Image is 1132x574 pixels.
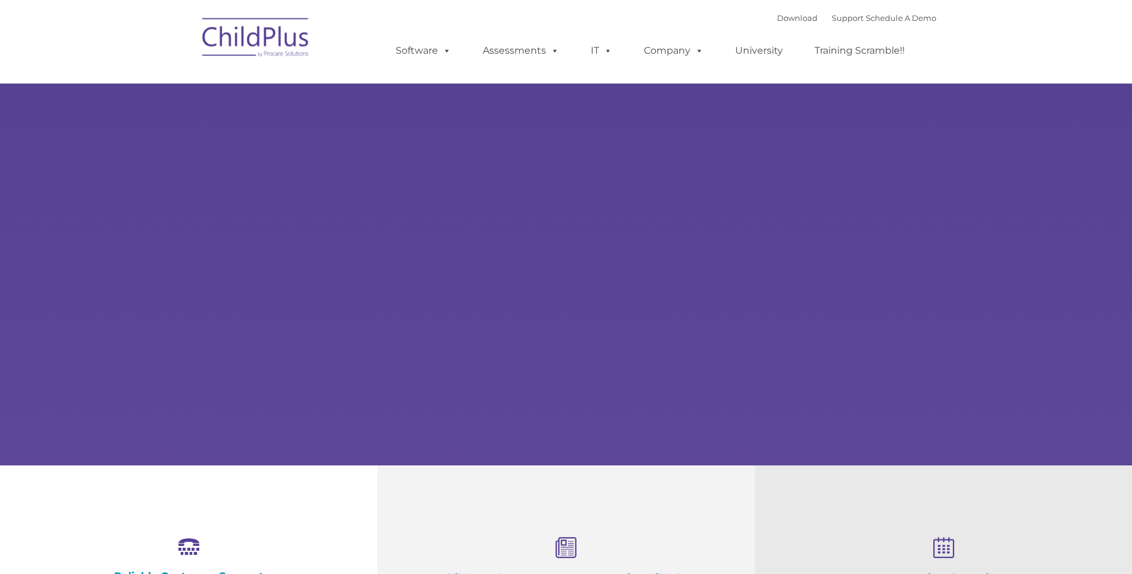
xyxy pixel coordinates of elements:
[196,10,316,69] img: ChildPlus by Procare Solutions
[803,39,917,63] a: Training Scramble!!
[777,13,818,23] a: Download
[579,39,624,63] a: IT
[777,13,936,23] font: |
[723,39,795,63] a: University
[384,39,463,63] a: Software
[471,39,571,63] a: Assessments
[632,39,715,63] a: Company
[866,13,936,23] a: Schedule A Demo
[832,13,863,23] a: Support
